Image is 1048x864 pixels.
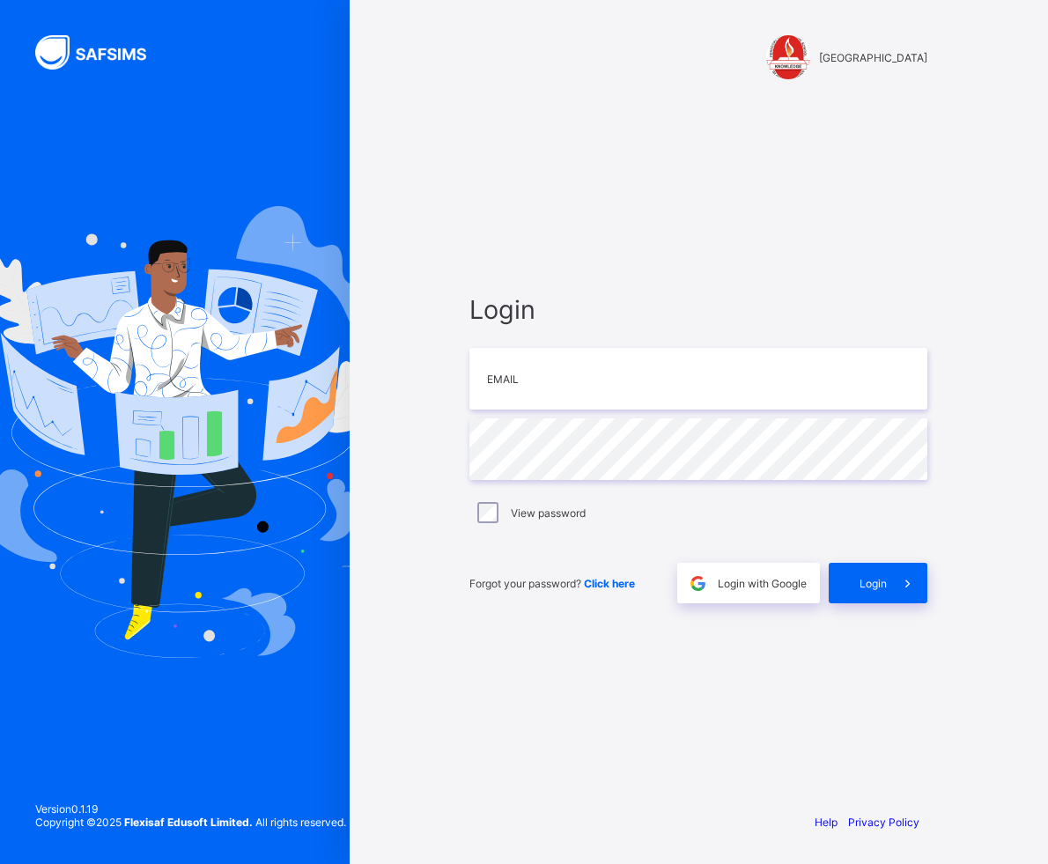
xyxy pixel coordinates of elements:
[35,35,167,70] img: SAFSIMS Logo
[35,816,346,829] span: Copyright © 2025 All rights reserved.
[815,816,838,829] a: Help
[819,51,927,64] span: [GEOGRAPHIC_DATA]
[35,802,346,816] span: Version 0.1.19
[511,506,586,520] label: View password
[469,294,927,325] span: Login
[860,577,887,590] span: Login
[584,577,635,590] a: Click here
[469,577,635,590] span: Forgot your password?
[718,577,807,590] span: Login with Google
[688,573,708,594] img: google.396cfc9801f0270233282035f929180a.svg
[848,816,919,829] a: Privacy Policy
[124,816,253,829] strong: Flexisaf Edusoft Limited.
